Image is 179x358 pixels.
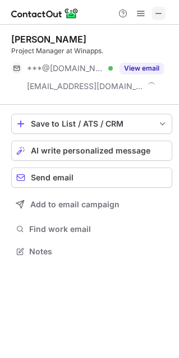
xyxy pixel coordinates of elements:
span: [EMAIL_ADDRESS][DOMAIN_NAME] [27,81,144,91]
button: Add to email campaign [11,194,172,215]
span: Find work email [29,224,168,234]
span: Send email [31,173,74,182]
img: ContactOut v5.3.10 [11,7,79,20]
button: Find work email [11,221,172,237]
span: Add to email campaign [30,200,120,209]
button: save-profile-one-click [11,114,172,134]
span: Notes [29,247,168,257]
div: Save to List / ATS / CRM [31,119,153,128]
div: [PERSON_NAME] [11,34,86,45]
button: Reveal Button [120,63,164,74]
button: AI write personalized message [11,141,172,161]
span: ***@[DOMAIN_NAME] [27,63,104,73]
button: Send email [11,168,172,188]
div: Project Manager at Winapps. [11,46,172,56]
button: Notes [11,244,172,259]
span: AI write personalized message [31,146,150,155]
